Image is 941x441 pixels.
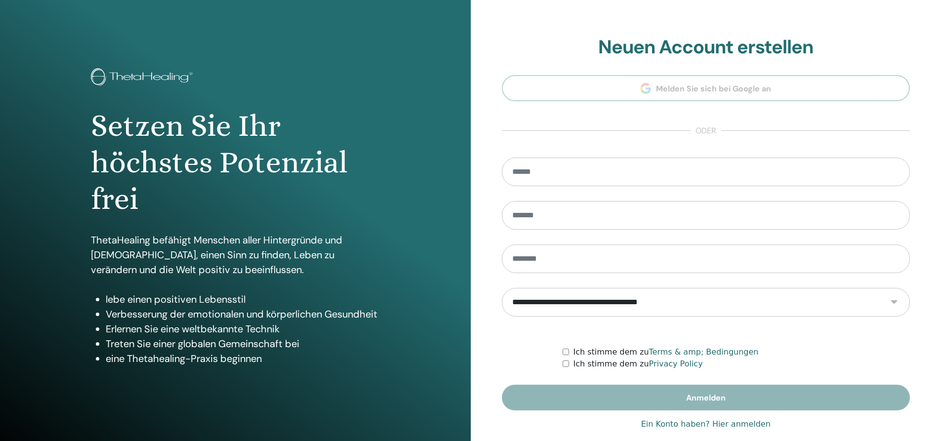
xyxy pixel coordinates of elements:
[573,358,702,370] label: Ich stimme dem zu
[106,307,380,321] li: Verbesserung der emotionalen und körperlichen Gesundheit
[573,346,758,358] label: Ich stimme dem zu
[91,108,380,218] h1: Setzen Sie Ihr höchstes Potenzial frei
[649,347,759,357] a: Terms & amp; Bedingungen
[106,321,380,336] li: Erlernen Sie eine weltbekannte Technik
[106,351,380,366] li: eine Thetahealing-Praxis beginnen
[106,336,380,351] li: Treten Sie einer globalen Gemeinschaft bei
[691,125,721,137] span: oder
[641,418,771,430] a: Ein Konto haben? Hier anmelden
[649,359,703,368] a: Privacy Policy
[106,292,380,307] li: lebe einen positiven Lebensstil
[91,233,380,277] p: ThetaHealing befähigt Menschen aller Hintergründe und [DEMOGRAPHIC_DATA], einen Sinn zu finden, L...
[502,36,910,59] h2: Neuen Account erstellen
